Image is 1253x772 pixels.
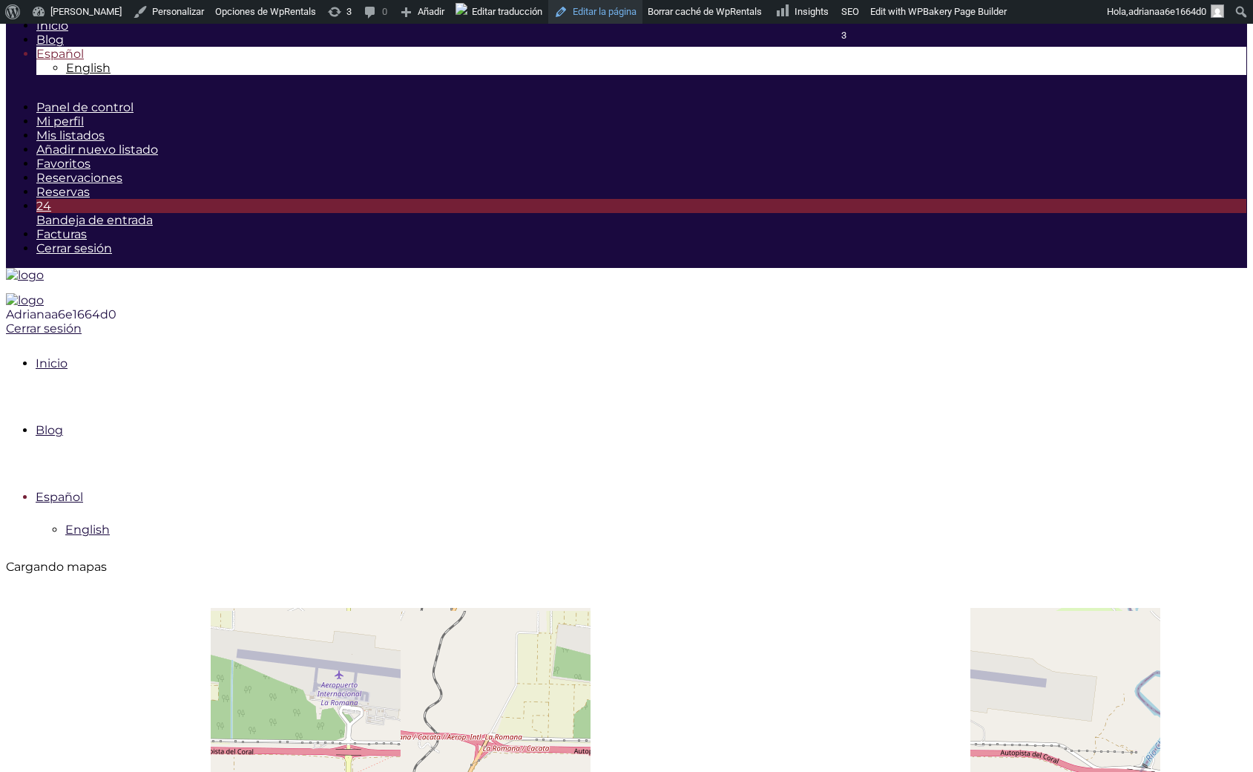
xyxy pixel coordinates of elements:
span: SEO [841,6,859,17]
a: Cambiar a Español [36,47,84,61]
a: Inicio [36,356,68,370]
span: Insights [795,6,829,17]
img: logo [6,268,44,282]
a: Cambiar a English [66,61,111,75]
a: Cerrar sesión [36,241,112,255]
a: Cerrar sesión [6,321,82,336]
span: adrianaa6e1664d0 [1128,6,1206,17]
div: 24 [36,199,1246,213]
a: Panel de control [36,100,134,114]
a: Inicio [36,19,68,33]
a: Reservas [36,185,90,199]
a: Blog [36,423,63,437]
a: 24Bandeja de entrada [36,199,1246,227]
a: Blog [36,33,64,47]
span: Adrianaa6e1664d0 [6,307,116,321]
a: Favoritos [36,157,91,171]
span: Español [36,47,84,61]
a: Mis listados [36,128,105,143]
a: Facturas [36,227,87,241]
a: Reservaciones [36,171,122,185]
div: 3 [841,24,859,48]
span: English [66,61,111,75]
img: logo [6,293,44,307]
a: Añadir nuevo listado [36,143,158,157]
a: Mi perfil [36,114,84,128]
